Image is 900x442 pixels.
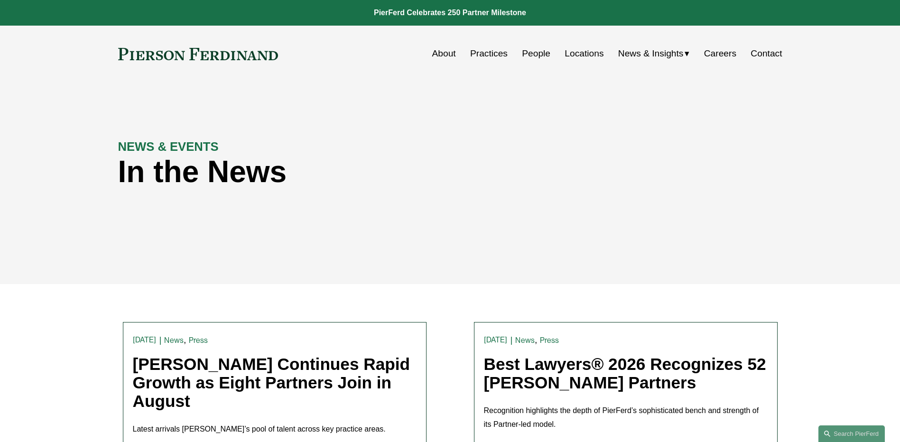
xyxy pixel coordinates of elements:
[751,45,782,63] a: Contact
[118,155,616,189] h1: In the News
[184,335,186,345] span: ,
[133,336,157,344] time: [DATE]
[484,336,508,344] time: [DATE]
[818,425,885,442] a: Search this site
[618,46,684,62] span: News & Insights
[133,355,410,410] a: [PERSON_NAME] Continues Rapid Growth as Eight Partners Join in August
[189,336,208,345] a: Press
[484,404,768,432] p: Recognition highlights the depth of PierFerd’s sophisticated bench and strength of its Partner-le...
[118,140,219,153] strong: NEWS & EVENTS
[565,45,603,63] a: Locations
[470,45,508,63] a: Practices
[704,45,736,63] a: Careers
[618,45,690,63] a: folder dropdown
[432,45,456,63] a: About
[484,355,766,392] a: Best Lawyers® 2026 Recognizes 52 [PERSON_NAME] Partners
[522,45,550,63] a: People
[133,423,417,436] p: Latest arrivals [PERSON_NAME]’s pool of talent across key practice areas.
[515,336,535,345] a: News
[540,336,559,345] a: Press
[535,335,537,345] span: ,
[164,336,184,345] a: News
